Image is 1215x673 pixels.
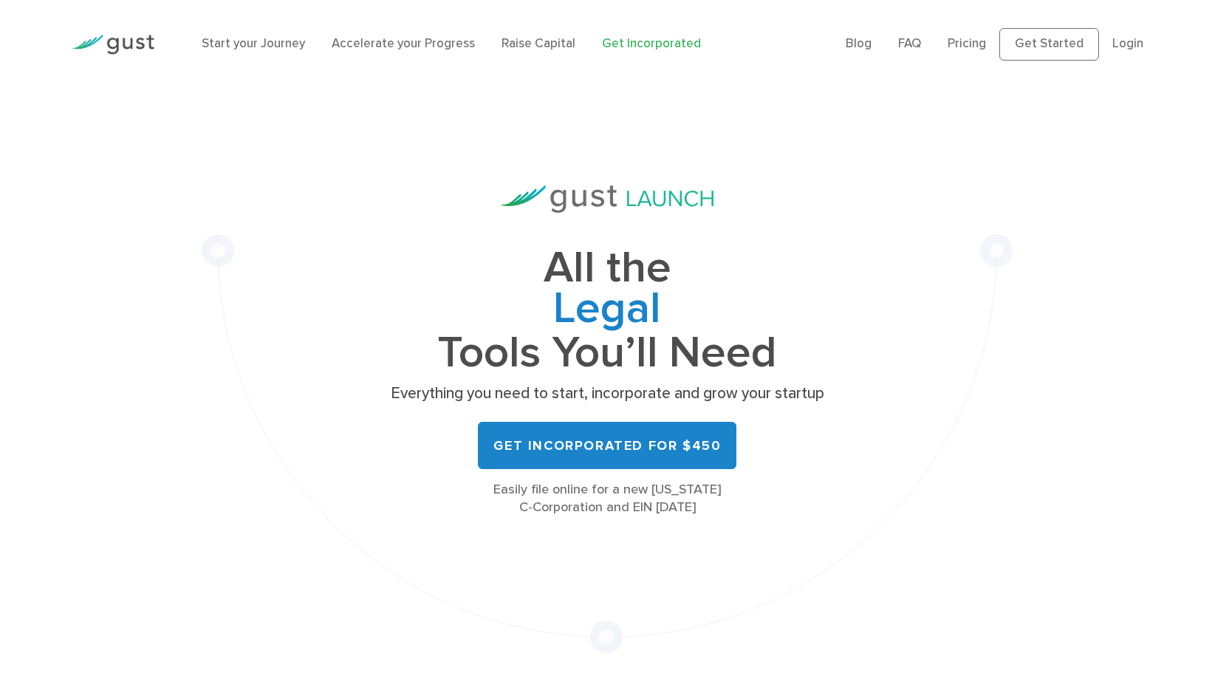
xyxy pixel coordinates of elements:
a: Start your Journey [202,36,305,51]
a: Get Started [999,28,1099,61]
img: Gust Logo [72,35,154,55]
a: Login [1112,36,1143,51]
p: Everything you need to start, incorporate and grow your startup [386,383,829,404]
img: Gust Launch Logo [501,185,713,213]
span: Legal [386,289,829,333]
h1: All the Tools You’ll Need [386,248,829,373]
a: Pricing [948,36,986,51]
a: Raise Capital [502,36,575,51]
a: Blog [846,36,872,51]
a: FAQ [898,36,921,51]
div: Easily file online for a new [US_STATE] C-Corporation and EIN [DATE] [386,481,829,516]
a: Get Incorporated [602,36,701,51]
a: Get Incorporated for $450 [478,422,736,469]
a: Accelerate your Progress [332,36,475,51]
